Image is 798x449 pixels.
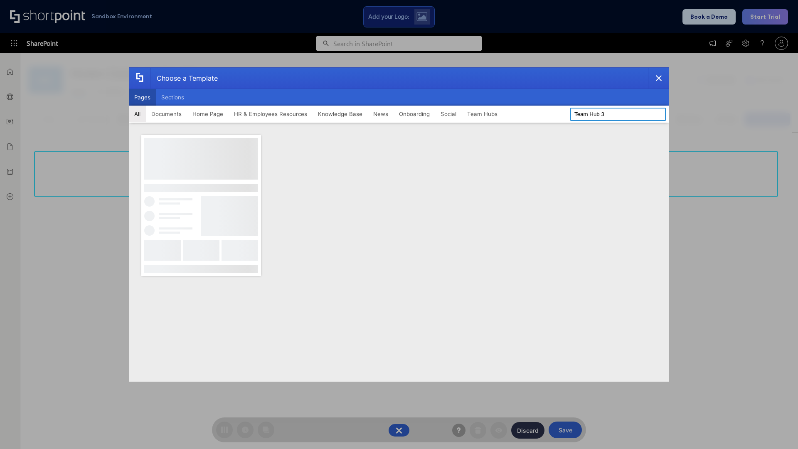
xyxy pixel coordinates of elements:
[156,89,190,106] button: Sections
[129,106,146,122] button: All
[129,89,156,106] button: Pages
[648,353,798,449] iframe: Chat Widget
[187,106,229,122] button: Home Page
[368,106,394,122] button: News
[313,106,368,122] button: Knowledge Base
[129,67,669,382] div: template selector
[229,106,313,122] button: HR & Employees Resources
[435,106,462,122] button: Social
[146,106,187,122] button: Documents
[150,68,218,89] div: Choose a Template
[394,106,435,122] button: Onboarding
[570,108,666,121] input: Search
[462,106,503,122] button: Team Hubs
